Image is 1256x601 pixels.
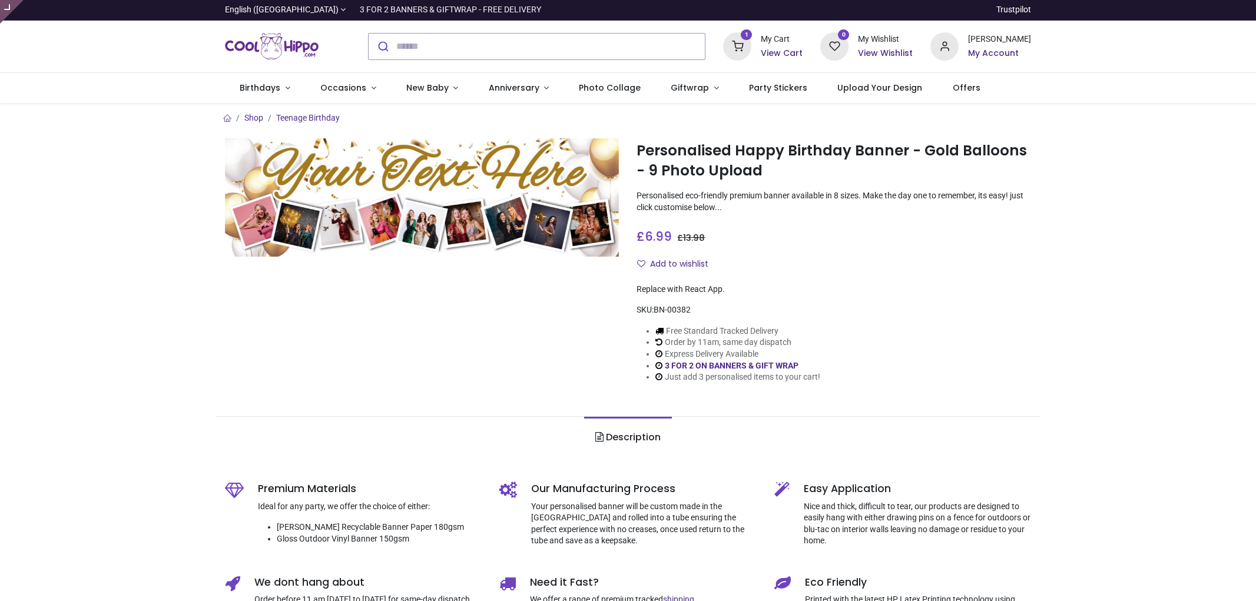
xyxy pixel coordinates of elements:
li: Express Delivery Available [655,348,820,360]
h5: Premium Materials [258,482,482,496]
h5: Eco Friendly [805,575,1032,590]
a: Trustpilot [996,4,1031,16]
p: Ideal for any party, we offer the choice of either: [258,501,482,513]
span: Giftwrap [671,82,709,94]
a: Birthdays [225,73,306,104]
a: Description [584,417,672,458]
h5: We dont hang about [254,575,482,590]
div: My Cart [761,34,803,45]
a: Shop [244,113,263,122]
img: Personalised Happy Birthday Banner - Gold Balloons - 9 Photo Upload [225,138,619,257]
span: Upload Your Design [837,82,922,94]
h5: Easy Application [804,482,1032,496]
i: Add to wishlist [637,260,645,268]
a: My Account [968,48,1031,59]
a: 3 FOR 2 ON BANNERS & GIFT WRAP [665,361,798,370]
p: Nice and thick, difficult to tear, our products are designed to easily hang with either drawing p... [804,501,1032,547]
li: Gloss Outdoor Vinyl Banner 150gsm [277,533,482,545]
span: £ [677,232,705,244]
a: New Baby [391,73,473,104]
span: Photo Collage [579,82,641,94]
div: My Wishlist [858,34,913,45]
div: 3 FOR 2 BANNERS & GIFTWRAP - FREE DELIVERY [360,4,541,16]
span: BN-00382 [654,305,691,314]
li: Order by 11am, same day dispatch [655,337,820,348]
button: Submit [369,34,396,59]
img: Cool Hippo [225,30,319,63]
p: Personalised eco-friendly premium banner available in 8 sizes. Make the day one to remember, its ... [637,190,1031,213]
span: Anniversary [489,82,539,94]
a: Teenage Birthday [276,113,340,122]
h5: Need it Fast? [530,575,757,590]
div: SKU: [637,304,1031,316]
span: Offers [953,82,980,94]
a: English ([GEOGRAPHIC_DATA]) [225,4,346,16]
sup: 0 [838,29,849,41]
a: View Cart [761,48,803,59]
p: Your personalised banner will be custom made in the [GEOGRAPHIC_DATA] and rolled into a tube ensu... [531,501,757,547]
li: Free Standard Tracked Delivery [655,326,820,337]
a: 1 [723,41,751,50]
a: Anniversary [473,73,564,104]
div: Replace with React App. [637,284,1031,295]
button: Add to wishlistAdd to wishlist [637,254,718,274]
span: Occasions [320,82,366,94]
li: [PERSON_NAME] Recyclable Banner Paper 180gsm [277,522,482,533]
span: Birthdays [240,82,280,94]
h5: Our Manufacturing Process [531,482,757,496]
span: 13.98 [683,232,705,244]
a: Logo of Cool Hippo [225,30,319,63]
h1: Personalised Happy Birthday Banner - Gold Balloons - 9 Photo Upload [637,141,1031,181]
a: 0 [820,41,849,50]
a: View Wishlist [858,48,913,59]
span: Party Stickers [749,82,807,94]
a: Occasions [305,73,391,104]
div: [PERSON_NAME] [968,34,1031,45]
span: £ [637,228,672,245]
span: New Baby [406,82,449,94]
span: 6.99 [645,228,672,245]
li: Just add 3 personalised items to your cart! [655,371,820,383]
sup: 1 [741,29,752,41]
a: Giftwrap [656,73,734,104]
